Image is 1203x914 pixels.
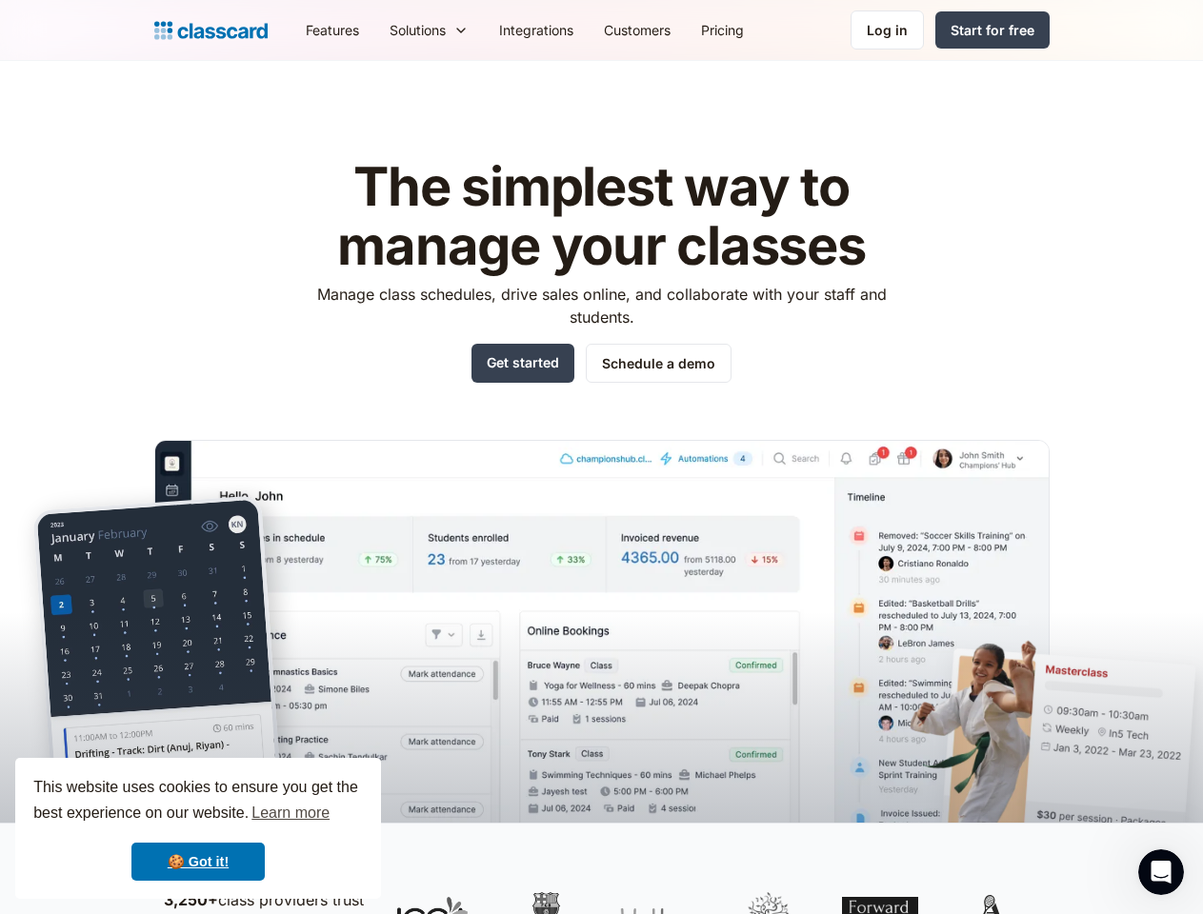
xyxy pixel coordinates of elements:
p: Manage class schedules, drive sales online, and collaborate with your staff and students. [299,283,904,328]
a: learn more about cookies [249,799,332,827]
span: This website uses cookies to ensure you get the best experience on our website. [33,776,363,827]
strong: 3,250+ [164,890,218,909]
div: Solutions [390,20,446,40]
a: dismiss cookie message [131,843,265,881]
a: home [154,17,268,44]
a: Get started [471,344,574,383]
a: Features [291,9,374,51]
div: cookieconsent [15,758,381,899]
a: Schedule a demo [586,344,732,383]
a: Integrations [484,9,589,51]
iframe: Intercom live chat [1138,849,1184,895]
h1: The simplest way to manage your classes [299,158,904,275]
div: Log in [867,20,908,40]
a: Pricing [686,9,759,51]
a: Log in [851,10,924,50]
a: Customers [589,9,686,51]
div: Solutions [374,9,484,51]
a: Start for free [935,11,1050,49]
div: Start for free [951,20,1034,40]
